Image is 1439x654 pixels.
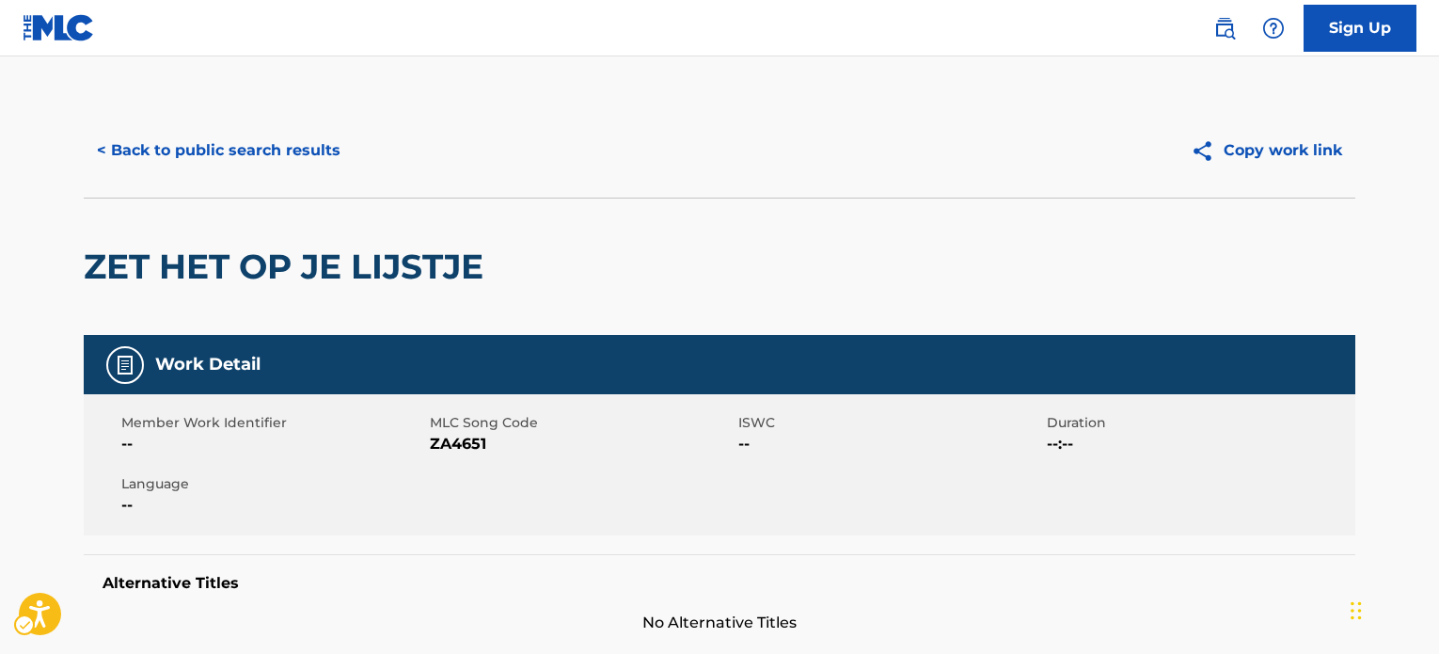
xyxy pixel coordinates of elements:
h2: ZET HET OP JE LIJSTJE [84,246,493,288]
button: Copy work link [1178,127,1355,174]
span: ISWC [738,413,1042,433]
img: MLC Logo [23,14,95,41]
img: help [1262,17,1285,40]
span: ZA4651 [430,433,734,455]
span: -- [121,433,425,455]
button: < Back to public search results [84,127,354,174]
span: Duration [1047,413,1351,433]
div: Drag [1351,582,1362,639]
h5: Work Detail [155,354,261,375]
iframe: Hubspot Iframe [1345,564,1439,654]
span: -- [121,494,425,517]
span: No Alternative Titles [84,612,1355,634]
span: -- [738,433,1042,455]
span: Language [121,474,425,494]
div: Chat Widget [1345,564,1439,654]
a: Sign Up [1304,5,1416,52]
span: --:-- [1047,433,1351,455]
span: MLC Song Code [430,413,734,433]
img: Work Detail [114,354,136,376]
img: search [1213,17,1236,40]
img: Copy work link [1191,139,1224,163]
h5: Alternative Titles [103,574,1336,593]
span: Member Work Identifier [121,413,425,433]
